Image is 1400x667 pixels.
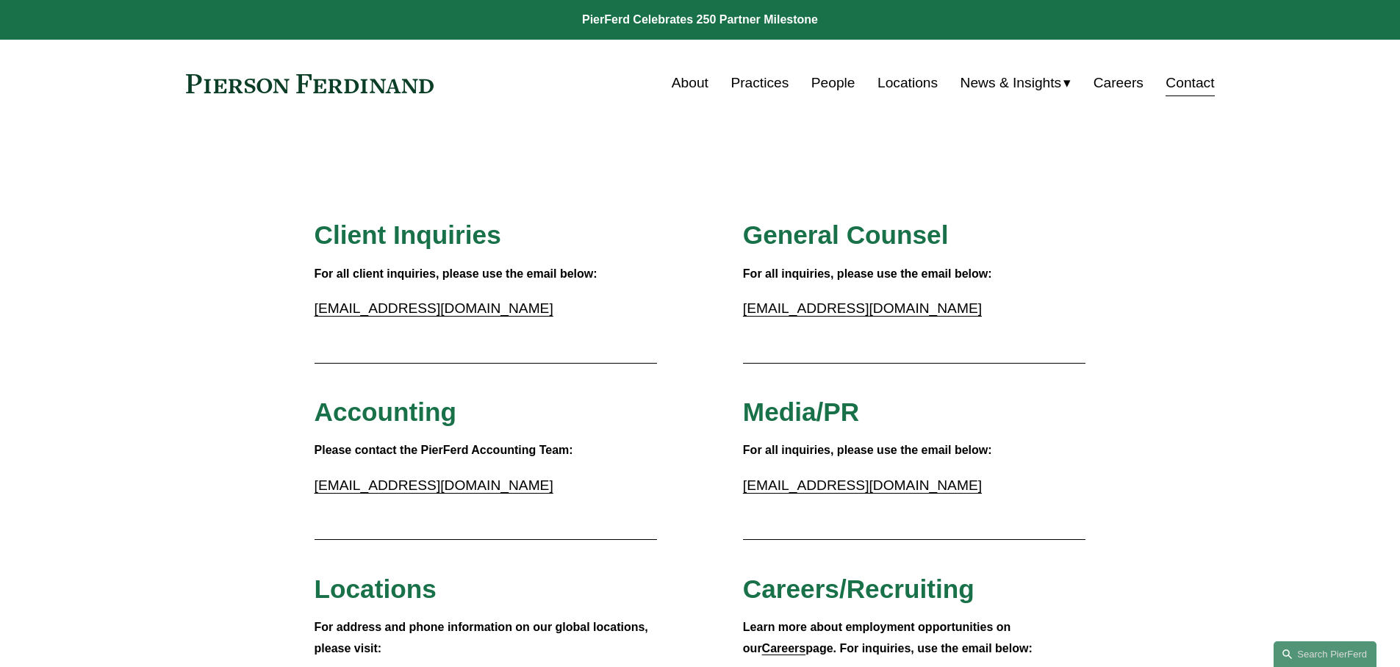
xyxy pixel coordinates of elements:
a: Careers [1094,69,1144,97]
a: Locations [877,69,938,97]
a: Practices [730,69,789,97]
span: Client Inquiries [315,220,501,249]
strong: For all inquiries, please use the email below: [743,267,992,280]
span: Locations [315,574,437,603]
a: [EMAIL_ADDRESS][DOMAIN_NAME] [315,300,553,316]
a: [EMAIL_ADDRESS][DOMAIN_NAME] [743,300,982,316]
strong: For address and phone information on our global locations, please visit: [315,621,652,655]
a: folder dropdown [961,69,1071,97]
span: Media/PR [743,397,859,426]
span: News & Insights [961,71,1062,96]
strong: For all inquiries, please use the email below: [743,444,992,456]
a: Careers [762,642,806,655]
span: Accounting [315,397,457,426]
strong: Learn more about employment opportunities on our [743,621,1014,655]
strong: Please contact the PierFerd Accounting Team: [315,444,573,456]
strong: For all client inquiries, please use the email below: [315,267,597,280]
a: People [811,69,855,97]
a: [EMAIL_ADDRESS][DOMAIN_NAME] [743,477,982,493]
strong: page. For inquiries, use the email below: [805,642,1033,655]
span: Careers/Recruiting [743,574,974,603]
a: Contact [1166,69,1214,97]
span: General Counsel [743,220,949,249]
a: About [672,69,708,97]
a: [EMAIL_ADDRESS][DOMAIN_NAME] [315,477,553,493]
a: Search this site [1274,641,1376,667]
